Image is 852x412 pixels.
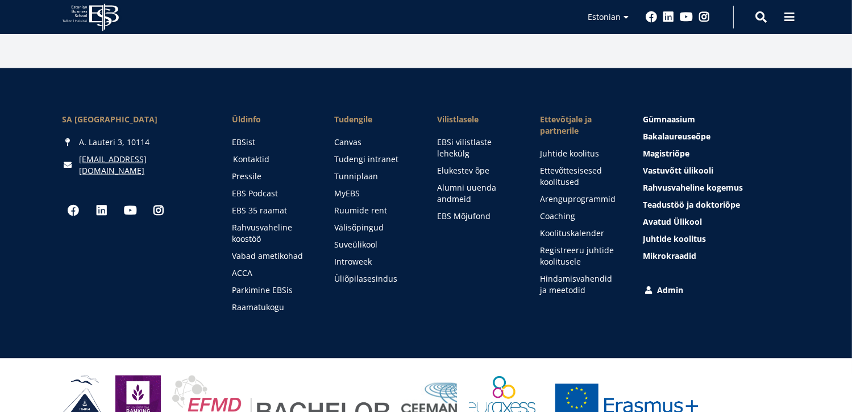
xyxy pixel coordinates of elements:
a: Ettevõttesisesed koolitused [540,165,620,188]
span: Rahvusvaheline kogemus [643,182,743,193]
span: Vastuvõtt ülikooli [643,165,713,176]
a: Tudengi intranet [335,154,415,165]
a: Vastuvõtt ülikooli [643,165,789,176]
a: Youtube [680,11,693,23]
span: Teadustöö ja doktoriõpe [643,199,740,210]
a: Pressile [232,171,312,182]
a: Bakalaureuseõpe [643,131,789,142]
span: Bakalaureuseõpe [643,131,710,142]
a: Ruumide rent [335,205,415,216]
div: A. Lauteri 3, 10114 [63,137,209,148]
a: Tudengile [335,114,415,125]
a: Gümnaasium [643,114,789,125]
a: Raamatukogu [232,302,312,313]
a: Magistriõpe [643,148,789,159]
a: EBS Mõjufond [437,211,517,222]
a: Koolituskalender [540,228,620,239]
a: Canvas [335,137,415,148]
a: Üliõpilasesindus [335,273,415,285]
a: Välisõpingud [335,222,415,233]
a: Avatud Ülikool [643,216,789,228]
a: Linkedin [91,199,114,222]
a: Rahvusvaheline kogemus [643,182,789,193]
span: Üldinfo [232,114,312,125]
a: Alumni uuenda andmeid [437,182,517,205]
a: EBSi vilistlaste lehekülg [437,137,517,159]
span: Mikrokraadid [643,250,696,261]
a: Vabad ametikohad [232,250,312,262]
a: EBSist [232,137,312,148]
a: Introweek [335,256,415,267]
a: Youtube [119,199,142,222]
a: Registreeru juhtide koolitusele [540,245,620,267]
a: Tunniplaan [335,171,415,182]
a: Linkedin [663,11,675,23]
span: Avatud Ülikool [643,216,702,227]
span: Magistriõpe [643,148,689,159]
a: Instagram [148,199,171,222]
a: Elukestev õpe [437,165,517,176]
a: ACCA [232,267,312,279]
a: Instagram [699,11,710,23]
a: Suveülikool [335,239,415,250]
a: MyEBS [335,188,415,199]
a: Teadustöö ja doktoriõpe [643,199,789,211]
a: EBS 35 raamat [232,205,312,216]
span: Gümnaasium [643,114,695,125]
a: Coaching [540,211,620,222]
a: Kontaktid [233,154,313,165]
a: Juhtide koolitus [643,233,789,245]
span: Ettevõtjale ja partnerile [540,114,620,137]
a: Facebook [646,11,658,23]
a: Facebook [63,199,85,222]
a: Juhtide koolitus [540,148,620,159]
a: [EMAIL_ADDRESS][DOMAIN_NAME] [80,154,209,176]
span: Vilistlasele [437,114,517,125]
div: SA [GEOGRAPHIC_DATA] [63,114,209,125]
a: EBS Podcast [232,188,312,199]
a: Parkimine EBSis [232,285,312,296]
a: Rahvusvaheline koostöö [232,222,312,245]
span: Juhtide koolitus [643,233,706,244]
a: Admin [643,285,789,296]
a: Mikrokraadid [643,250,789,262]
a: Arenguprogrammid [540,193,620,205]
a: Hindamisvahendid ja meetodid [540,273,620,296]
